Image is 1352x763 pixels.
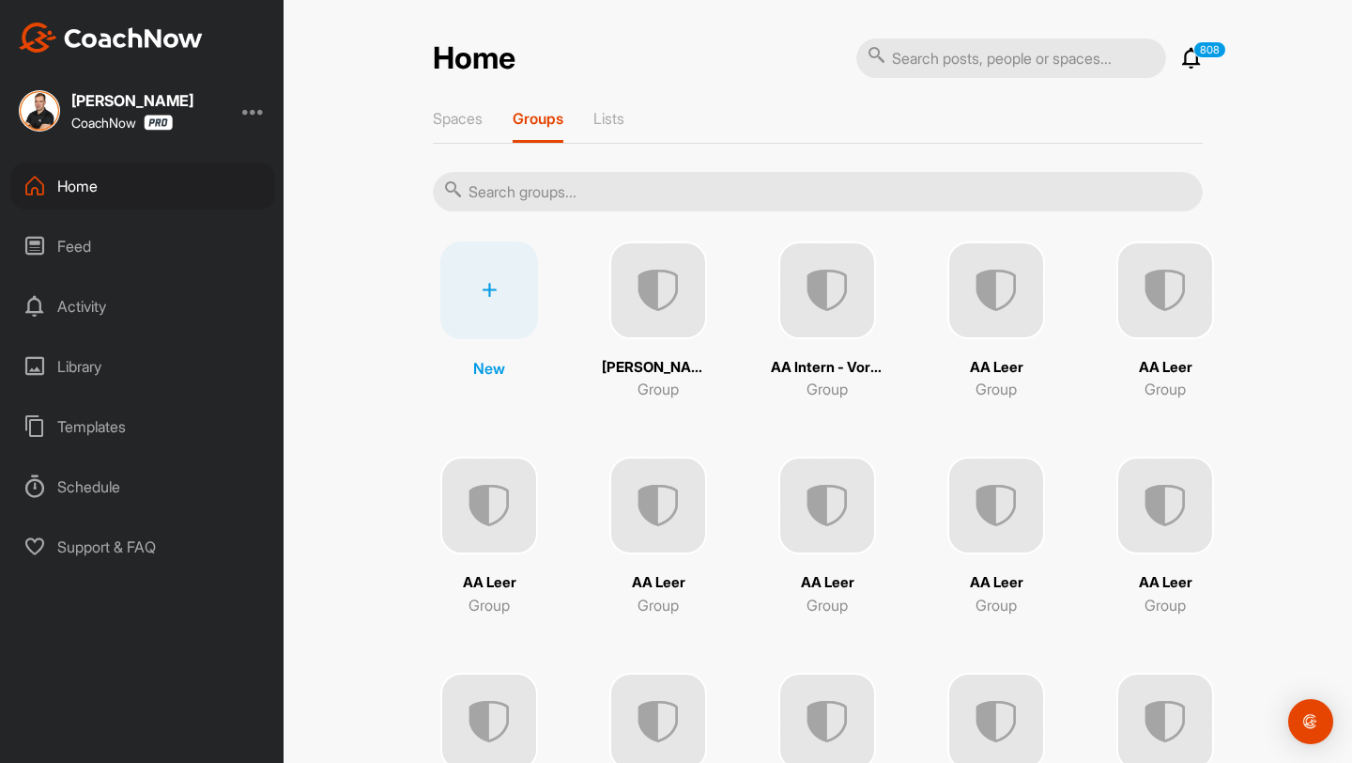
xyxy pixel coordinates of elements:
img: uAAAAAElFTkSuQmCC [947,457,1045,554]
p: Group [807,378,848,400]
img: CoachNow Pro [144,115,173,131]
div: CoachNow [71,115,173,131]
img: uAAAAAElFTkSuQmCC [440,457,538,554]
p: Group [976,378,1017,400]
p: Group [638,594,679,616]
img: uAAAAAElFTkSuQmCC [778,241,876,339]
p: Group [807,594,848,616]
img: uAAAAAElFTkSuQmCC [1116,457,1214,554]
p: 808 [1193,41,1226,58]
input: Search posts, people or spaces... [856,39,1166,78]
div: [PERSON_NAME] [71,93,193,108]
p: Spaces [433,109,483,128]
div: Home [10,163,275,210]
p: Group [638,378,679,400]
div: Support & FAQ [10,523,275,570]
p: AA Leer [801,572,854,594]
p: AA Intern - Vorstellungsgespräche [771,357,883,379]
div: Library [10,343,275,390]
div: Schedule [10,463,275,510]
p: New [473,357,505,380]
p: AA Leer [970,572,1023,594]
img: square_38f7acb14888d2e6b63db064192df83b.jpg [19,90,60,132]
p: Group [469,594,510,616]
p: Group [1145,378,1186,400]
img: uAAAAAElFTkSuQmCC [947,241,1045,339]
p: AA Leer [1139,572,1192,594]
img: uAAAAAElFTkSuQmCC [609,241,707,339]
p: Group [976,594,1017,616]
p: Group [1145,594,1186,616]
h2: Home [433,40,515,77]
p: AA Leer [632,572,685,594]
img: CoachNow [19,23,203,53]
div: Open Intercom Messenger [1288,699,1333,744]
input: Search groups... [433,172,1203,211]
p: [PERSON_NAME] [602,357,714,379]
p: AA Leer [970,357,1023,379]
img: uAAAAAElFTkSuQmCC [778,457,876,554]
p: AA Leer [463,572,516,594]
div: Feed [10,223,275,270]
p: AA Leer [1139,357,1192,379]
img: uAAAAAElFTkSuQmCC [609,457,707,554]
img: uAAAAAElFTkSuQmCC [1116,241,1214,339]
p: Groups [513,109,563,128]
p: Lists [593,109,624,128]
div: Templates [10,403,275,450]
div: Activity [10,283,275,330]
